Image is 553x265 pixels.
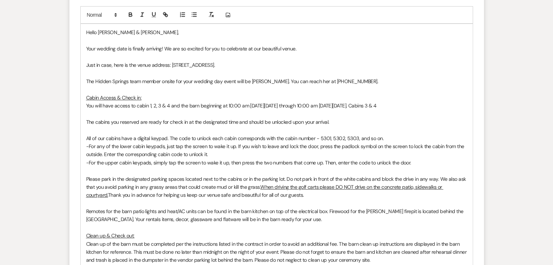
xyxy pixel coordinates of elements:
p: Remotes for the barn patio lights and heat/AC units can be found in the barn kitchen on top of th... [86,207,467,224]
span: -For the upper cabin keypads, simply tap the screen to wake it up, then press the two numbers tha... [86,159,411,166]
span: Please park in the designated parking spaces located next to the cabins or in the parking lot. Do... [86,176,467,190]
span: Just in case, here is the venue address: [STREET_ADDRESS]. [86,62,215,68]
span: All of our cabins have a digital keypad. The code to unlock each cabin corresponds with the cabin... [86,135,384,142]
span: Hello [PERSON_NAME] & [PERSON_NAME], [86,29,179,36]
u: Cabin Access & Check in: [86,94,142,101]
span: Thank you in advance for helping us keep our venue safe and beautiful for all of our guests. [108,192,304,198]
span: The cabins you reserved are ready for check in at the designated time and should be unlocked upon... [86,119,329,125]
u: When driving the golf carts please DO NOT drive on the concrete patio, sidewalks or courtyard. [86,184,444,198]
span: -For any of the lower cabin keypads, just tap the screen to wake it up. If you wish to leave and ... [86,143,465,158]
span: Your wedding date is finally arriving! We are so excited for you to celebrate at our beautiful ve... [86,45,296,52]
span: Clean up of the barn must be completed per the instructions listed in the contract in order to av... [86,241,468,264]
u: Clean up & Check out: [86,232,135,239]
span: The Hidden Springs team member onsite for your wedding day event will be [PERSON_NAME]. You can r... [86,78,378,85]
span: You will have access to cabin 1, 2, 3 & 4 and the barn beginning at 10:00 am [DATE][DATE] through... [86,102,377,109]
